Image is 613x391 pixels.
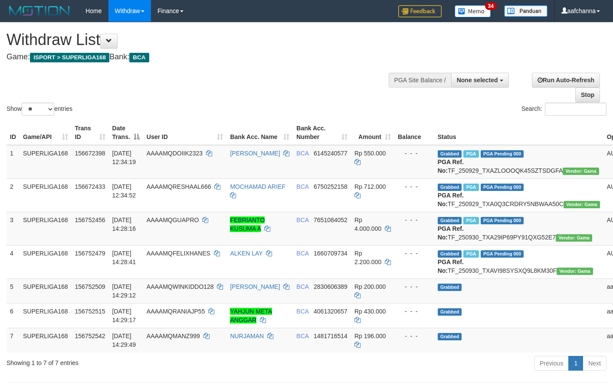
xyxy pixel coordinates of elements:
td: SUPERLIGA168 [20,145,72,179]
input: Search: [545,103,606,116]
span: PGA Pending [481,150,524,158]
span: Vendor URL: https://trx31.1velocity.biz [557,268,593,275]
span: AAAAMQRESHAAL666 [147,183,211,190]
div: PGA Site Balance / [389,73,451,87]
span: None selected [457,77,498,84]
span: Copy 2830606389 to clipboard [314,283,347,290]
th: Game/API: activate to sort column ascending [20,120,72,145]
th: Date Trans.: activate to sort column descending [109,120,143,145]
a: Previous [534,356,569,371]
td: SUPERLIGA168 [20,245,72,278]
a: [PERSON_NAME] [230,283,280,290]
span: Grabbed [438,284,462,291]
th: ID [7,120,20,145]
span: Vendor URL: https://trx31.1velocity.biz [563,168,599,175]
td: TF_250929_TXAZLOOOQK45SZTSDGFA [434,145,603,179]
button: None selected [451,73,509,87]
span: AAAAMQWINKIDDO128 [147,283,214,290]
span: 156752479 [75,250,105,257]
span: BCA [296,308,308,315]
span: 156672398 [75,150,105,157]
a: Run Auto-Refresh [532,73,600,87]
span: Marked by aafsoycanthlai [463,184,479,191]
span: Vendor URL: https://trx31.1velocity.biz [556,234,592,242]
span: Copy 1660709734 to clipboard [314,250,347,257]
a: Stop [575,87,600,102]
span: [DATE] 14:28:16 [112,217,136,232]
a: 1 [568,356,583,371]
td: TF_250930_TXAVI98SYSXQ9L8KM30F [434,245,603,278]
b: PGA Ref. No: [438,225,464,241]
div: - - - [398,149,431,158]
select: Showentries [22,103,54,116]
td: SUPERLIGA168 [20,303,72,328]
td: SUPERLIGA168 [20,278,72,303]
span: Rp 712.000 [354,183,386,190]
div: - - - [398,332,431,340]
td: SUPERLIGA168 [20,328,72,352]
span: [DATE] 12:34:52 [112,183,136,199]
span: Rp 550.000 [354,150,386,157]
span: Rp 196.000 [354,333,386,339]
span: Grabbed [438,308,462,316]
span: AAAAMQGUAPRO [147,217,199,223]
td: 6 [7,303,20,328]
span: BCA [296,283,308,290]
td: TF_250929_TXA0Q3CRDRY5NBWAA50C [434,178,603,212]
span: 156752542 [75,333,105,339]
span: AAAAMQFELIXHANES [147,250,210,257]
td: 5 [7,278,20,303]
a: [PERSON_NAME] [230,150,280,157]
span: Rp 200.000 [354,283,386,290]
div: Showing 1 to 7 of 7 entries [7,355,249,367]
td: 2 [7,178,20,212]
th: Amount: activate to sort column ascending [351,120,394,145]
label: Search: [521,103,606,116]
span: AAAAMQDOIIK2323 [147,150,203,157]
td: SUPERLIGA168 [20,178,72,212]
td: 7 [7,328,20,352]
span: PGA Pending [481,217,524,224]
th: Bank Acc. Number: activate to sort column ascending [293,120,351,145]
a: ALKEN LAY [230,250,262,257]
span: 34 [485,2,497,10]
div: - - - [398,282,431,291]
span: Copy 6750252158 to clipboard [314,183,347,190]
span: [DATE] 14:28:41 [112,250,136,265]
b: PGA Ref. No: [438,158,464,174]
img: Feedback.jpg [398,5,442,17]
span: Copy 1481716514 to clipboard [314,333,347,339]
div: - - - [398,182,431,191]
span: 156752515 [75,308,105,315]
img: MOTION_logo.png [7,4,72,17]
span: BCA [296,333,308,339]
b: PGA Ref. No: [438,192,464,207]
span: BCA [296,183,308,190]
th: Bank Acc. Name: activate to sort column ascending [226,120,293,145]
th: Status [434,120,603,145]
a: Next [583,356,606,371]
span: Copy 6145240577 to clipboard [314,150,347,157]
img: Button%20Memo.svg [455,5,491,17]
span: Vendor URL: https://trx31.1velocity.biz [564,201,600,208]
span: [DATE] 14:29:12 [112,283,136,299]
span: BCA [296,217,308,223]
span: 156752509 [75,283,105,290]
span: Grabbed [438,333,462,340]
div: - - - [398,216,431,224]
a: YAHJUN META ANGGAR [230,308,272,323]
span: BCA [129,53,149,62]
span: ISPORT > SUPERLIGA168 [30,53,109,62]
label: Show entries [7,103,72,116]
td: TF_250930_TXA29IP69PY91QXG52E7 [434,212,603,245]
span: Grabbed [438,250,462,258]
span: Grabbed [438,217,462,224]
a: MOCHAMAD ARIEF [230,183,285,190]
span: PGA Pending [481,250,524,258]
h4: Game: Bank: [7,53,400,61]
span: BCA [296,150,308,157]
span: 156752456 [75,217,105,223]
a: FEBRIANTO KUSUMA A [230,217,265,232]
span: Grabbed [438,184,462,191]
td: 4 [7,245,20,278]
